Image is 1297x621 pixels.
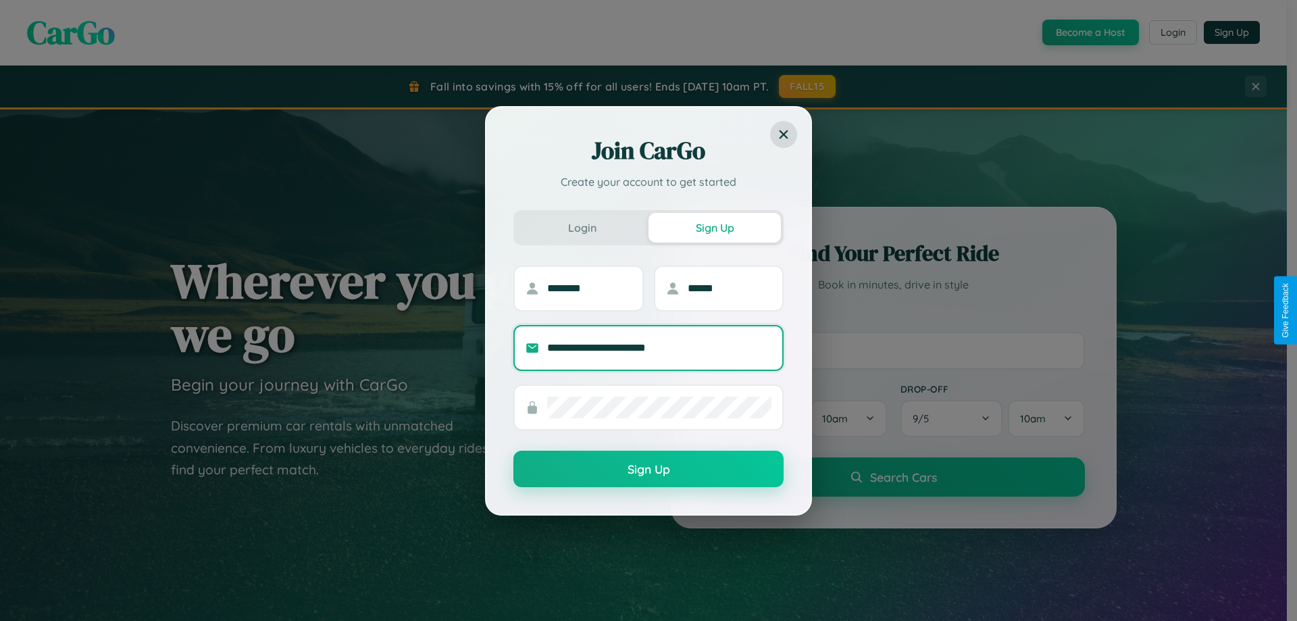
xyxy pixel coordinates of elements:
div: Give Feedback [1281,283,1290,338]
button: Sign Up [648,213,781,243]
button: Login [516,213,648,243]
h2: Join CarGo [513,134,784,167]
p: Create your account to get started [513,174,784,190]
button: Sign Up [513,451,784,487]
